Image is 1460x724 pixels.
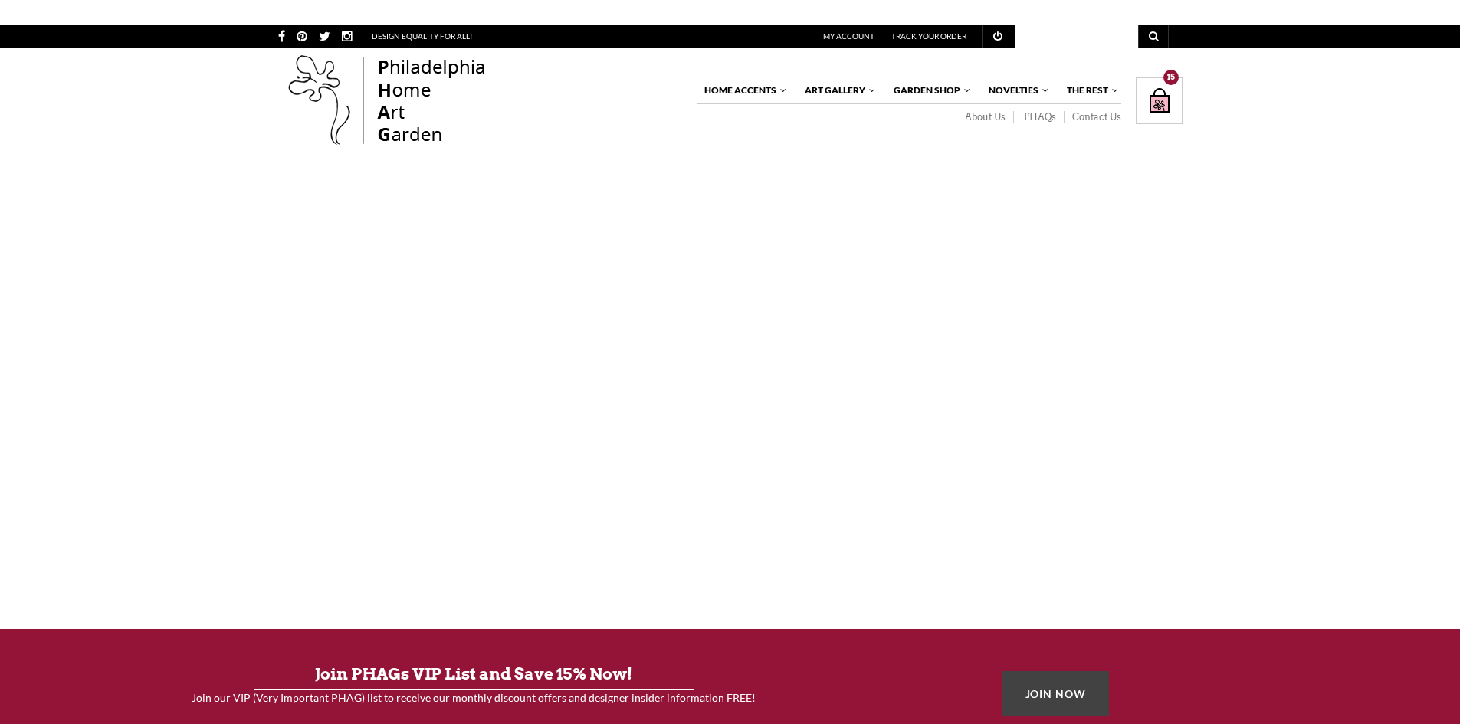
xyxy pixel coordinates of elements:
[955,111,1014,123] a: About Us
[1059,77,1120,103] a: The Rest
[34,660,914,689] h3: Join PHAGs VIP List and Save 15% Now!
[34,690,914,706] h4: Join our VIP (Very Important PHAG) list to receive our monthly discount offers and designer insid...
[823,31,874,41] a: My Account
[797,77,877,103] a: Art Gallery
[1002,671,1110,716] a: JOIN NOW
[891,31,966,41] a: Track Your Order
[697,77,788,103] a: Home Accents
[372,25,472,48] span: DESIGN EQUALITY for all!
[1163,70,1179,85] div: 15
[981,77,1050,103] a: Novelties
[886,77,972,103] a: Garden Shop
[1014,111,1065,123] a: PHAQs
[1065,111,1121,123] a: Contact Us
